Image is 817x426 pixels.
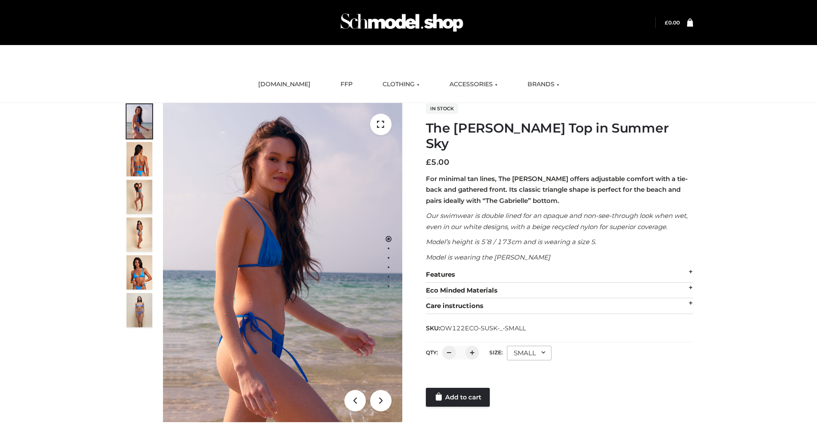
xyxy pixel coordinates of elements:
[426,253,550,261] em: Model is wearing the [PERSON_NAME]
[426,175,688,205] strong: For minimal tan lines, The [PERSON_NAME] offers adjustable comfort with a tie-back and gathered f...
[426,211,687,231] em: Our swimwear is double lined for an opaque and non-see-through look when wet, even in our white d...
[252,75,317,94] a: [DOMAIN_NAME]
[426,267,693,283] div: Features
[127,142,152,176] img: 5.Alex-top_CN-1-1_1-1.jpg
[426,283,693,299] div: Eco Minded Materials
[338,6,466,39] img: Schmodel Admin 964
[127,218,152,252] img: 3.Alex-top_CN-1-1-2.jpg
[665,19,668,26] span: £
[426,349,438,356] label: QTY:
[163,103,402,422] img: 1.Alex-top_SS-1_4464b1e7-c2c9-4e4b-a62c-58381cd673c0 (1)
[426,157,431,167] span: £
[426,388,490,407] a: Add to cart
[426,323,527,333] span: SKU:
[127,293,152,327] img: SSVC.jpg
[426,157,449,167] bdi: 5.00
[127,255,152,290] img: 2.Alex-top_CN-1-1-2.jpg
[426,298,693,314] div: Care instructions
[426,103,458,114] span: In stock
[376,75,426,94] a: CLOTHING
[665,19,680,26] a: £0.00
[334,75,359,94] a: FFP
[665,19,680,26] bdi: 0.00
[127,104,152,139] img: 1.Alex-top_SS-1_4464b1e7-c2c9-4e4b-a62c-58381cd673c0-1.jpg
[426,121,693,151] h1: The [PERSON_NAME] Top in Summer Sky
[443,75,504,94] a: ACCESSORIES
[521,75,566,94] a: BRANDS
[440,324,526,332] span: OW122ECO-SUSK-_-SMALL
[507,346,552,360] div: SMALL
[489,349,503,356] label: Size:
[426,238,596,246] em: Model’s height is 5’8 / 173cm and is wearing a size S.
[127,180,152,214] img: 4.Alex-top_CN-1-1-2.jpg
